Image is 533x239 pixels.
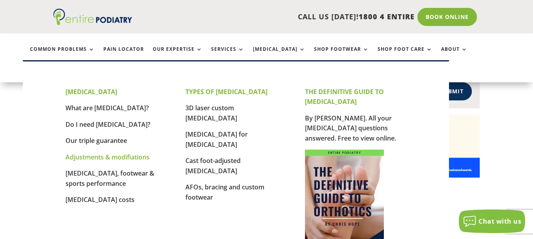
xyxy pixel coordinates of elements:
[185,87,267,96] strong: TYPES OF [MEDICAL_DATA]
[253,46,305,63] a: [MEDICAL_DATA]
[305,87,384,106] strong: THE DEFINITIVE GUIDE TO [MEDICAL_DATA]
[30,46,95,63] a: Common Problems
[185,130,248,149] a: [MEDICAL_DATA] for [MEDICAL_DATA]
[417,8,477,26] a: Book Online
[153,46,202,63] a: Our Expertise
[314,46,369,63] a: Shop Footwear
[441,46,468,63] a: About
[53,19,132,27] a: Entire Podiatry
[65,136,127,145] a: Our triple guarantee
[378,46,432,63] a: Shop Foot Care
[432,82,472,100] button: Submit
[359,12,415,21] span: 1800 4 ENTIRE
[65,120,150,129] a: Do I need [MEDICAL_DATA]?
[459,209,525,233] button: Chat with us
[65,87,117,96] strong: [MEDICAL_DATA]
[305,114,396,143] a: By [PERSON_NAME]. All your [MEDICAL_DATA] questions answered. Free to view online.
[65,104,149,112] a: What are [MEDICAL_DATA]?
[150,12,415,22] p: CALL US [DATE]!
[53,9,132,25] img: logo (1)
[65,153,150,161] a: Adjustments & modifiations
[185,156,241,175] a: Cast foot-adjusted [MEDICAL_DATA]
[103,46,144,63] a: Pain Locator
[65,169,154,188] a: [MEDICAL_DATA], footwear & sports performance
[185,104,237,122] a: 3D laser custom [MEDICAL_DATA]
[211,46,244,63] a: Services
[185,183,264,202] a: AFOs, bracing and custom footwear
[479,217,521,226] span: Chat with us
[65,195,135,204] a: [MEDICAL_DATA] costs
